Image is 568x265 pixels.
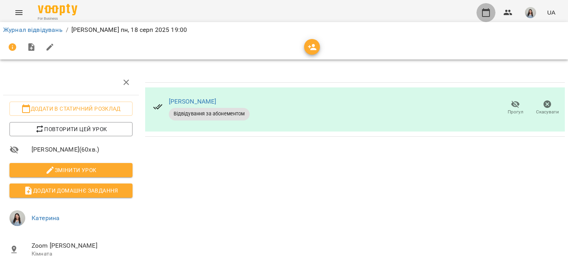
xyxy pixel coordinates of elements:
[38,16,77,21] span: For Business
[547,8,555,17] span: UA
[71,25,187,35] p: [PERSON_NAME] пн, 18 серп 2025 19:00
[3,26,63,33] a: Журнал відвідувань
[499,97,531,119] button: Прогул
[16,104,126,113] span: Додати в статичний розклад
[525,7,536,18] img: 00729b20cbacae7f74f09ddf478bc520.jpg
[508,109,523,115] span: Прогул
[3,25,565,35] nav: breadcrumb
[9,210,25,226] img: 00729b20cbacae7f74f09ddf478bc520.jpg
[9,183,133,198] button: Додати домашнє завдання
[66,25,68,35] li: /
[169,110,250,117] span: Відвідування за абонементом
[38,4,77,15] img: Voopty Logo
[32,241,133,250] span: Zoom [PERSON_NAME]
[536,109,559,115] span: Скасувати
[16,124,126,134] span: Повторити цей урок
[9,102,133,116] button: Додати в статичний розклад
[544,5,559,20] button: UA
[169,98,217,105] a: [PERSON_NAME]
[9,163,133,177] button: Змінити урок
[16,165,126,175] span: Змінити урок
[531,97,563,119] button: Скасувати
[9,3,28,22] button: Menu
[32,145,133,154] span: [PERSON_NAME] ( 60 хв. )
[32,250,133,258] p: Кімната
[16,186,126,195] span: Додати домашнє завдання
[9,122,133,136] button: Повторити цей урок
[32,214,60,222] a: Катерина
